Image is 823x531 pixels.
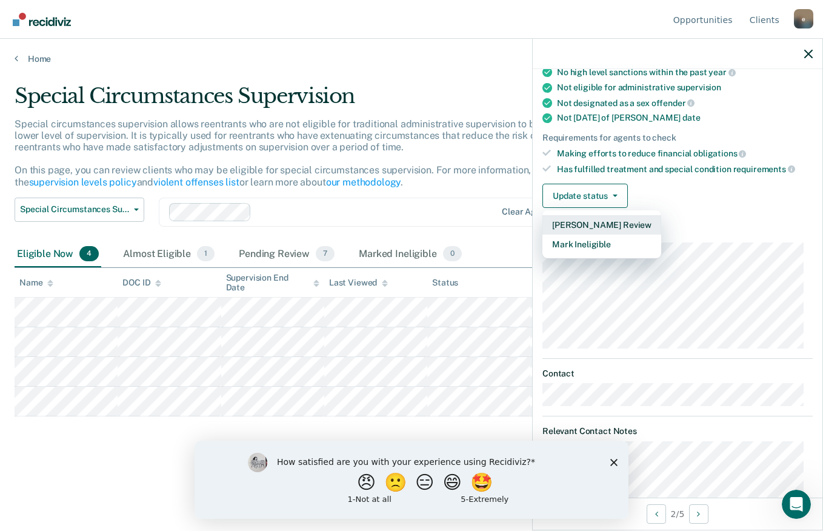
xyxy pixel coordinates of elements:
div: e [794,9,813,28]
iframe: Survey by Kim from Recidiviz [195,441,628,519]
p: Special circumstances supervision allows reentrants who are not eligible for traditional administ... [15,118,610,188]
span: obligations [693,149,746,158]
div: Supervision End Date [226,273,319,293]
div: Has fulfilled treatment and special condition [557,164,813,175]
a: Home [15,53,808,64]
div: 2 / 5 [533,498,822,530]
img: Recidiviz [13,13,71,26]
dt: Relevant Contact Notes [542,426,813,436]
div: Special Circumstances Supervision [15,84,632,118]
dt: Supervision [542,227,813,238]
div: Not designated as a sex [557,98,813,109]
div: Marked Ineligible [356,241,464,268]
div: Eligible Now [15,241,101,268]
span: requirements [733,164,795,174]
span: 7 [316,246,335,262]
div: Clear agents [502,207,553,217]
div: Making efforts to reduce financial [557,148,813,159]
span: supervision [677,82,721,92]
div: Not [DATE] of [PERSON_NAME] [557,113,813,123]
div: Almost Eligible [121,241,217,268]
a: violent offenses list [153,176,239,188]
button: [PERSON_NAME] Review [542,215,661,235]
a: supervision levels policy [29,176,137,188]
span: Special Circumstances Supervision [20,204,129,215]
span: 1 [197,246,215,262]
button: Next Opportunity [689,504,708,524]
span: 0 [443,246,462,262]
span: year [708,67,735,77]
dt: Contact [542,369,813,379]
div: Requirements for agents to check [542,133,813,143]
button: Update status [542,184,628,208]
div: DOC ID [122,278,161,288]
div: Last Viewed [329,278,388,288]
button: Mark Ineligible [542,235,661,254]
div: Dropdown Menu [542,210,661,259]
span: 4 [79,246,99,262]
div: Pending Review [236,241,337,268]
div: Status [432,278,458,288]
button: Previous Opportunity [647,504,666,524]
div: Not eligible for administrative [557,82,813,93]
button: Profile dropdown button [794,9,813,28]
span: offender [651,98,695,108]
div: Name [19,278,53,288]
div: No high level sanctions within the past [557,67,813,78]
iframe: Intercom live chat [782,490,811,519]
span: date [682,113,700,122]
a: our methodology [326,176,401,188]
